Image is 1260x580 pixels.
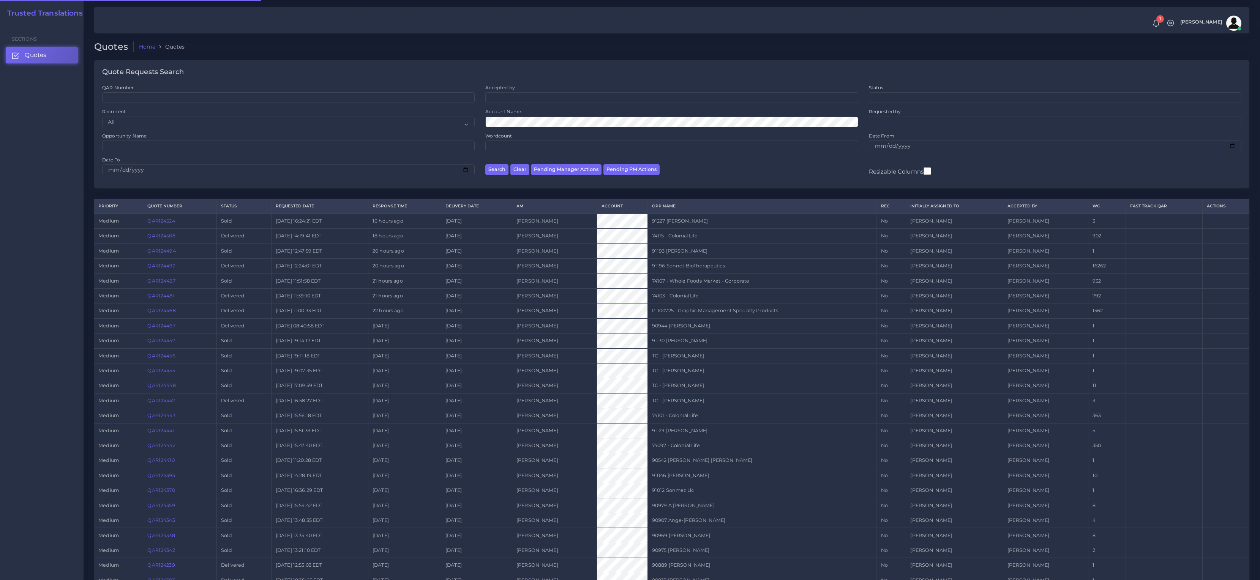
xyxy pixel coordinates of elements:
td: Delivered [216,259,271,273]
td: No [876,273,906,288]
button: Search [485,164,508,175]
span: medium [98,293,119,299]
td: [PERSON_NAME] [1003,333,1088,348]
td: Sold [216,378,271,393]
a: QAR124457 [147,338,175,343]
td: 5 [1088,423,1126,438]
td: [PERSON_NAME] [512,378,597,393]
td: [DATE] 17:09:59 EDT [271,378,368,393]
td: [DATE] 11:00:33 EDT [271,303,368,318]
th: Delivery Date [441,199,512,213]
td: [PERSON_NAME] [1003,213,1088,229]
td: [DATE] [441,243,512,258]
td: No [876,213,906,229]
td: No [876,303,906,318]
td: 1 [1088,333,1126,348]
a: QAR124239 [147,562,175,568]
td: [DATE] [368,348,441,363]
td: 91012 Sonmez Llc [647,483,876,498]
td: 18 hours ago [368,229,441,243]
td: [PERSON_NAME] [1003,348,1088,363]
td: [PERSON_NAME] [1003,483,1088,498]
td: [DATE] [441,513,512,528]
td: [DATE] [441,498,512,513]
td: [PERSON_NAME] [1003,288,1088,303]
span: medium [98,353,119,359]
label: Requested by [869,108,901,115]
td: [DATE] 16:36:29 EDT [271,483,368,498]
td: [DATE] [441,453,512,468]
td: [DATE] [441,333,512,348]
th: REC [876,199,906,213]
td: [DATE] [368,393,441,408]
td: [PERSON_NAME] [1003,378,1088,393]
td: 20 hours ago [368,243,441,258]
a: [PERSON_NAME]avatar [1176,16,1244,31]
td: [DATE] [441,393,512,408]
td: [DATE] [441,318,512,333]
td: No [876,348,906,363]
td: 1 [1088,363,1126,378]
td: [PERSON_NAME] [906,303,1003,318]
td: [DATE] 08:40:58 EDT [271,318,368,333]
td: 350 [1088,438,1126,453]
a: Quotes [6,47,78,63]
a: QAR124448 [147,382,175,388]
td: No [876,243,906,258]
td: Sold [216,468,271,483]
label: Account Name [485,108,521,115]
td: 22 hours ago [368,303,441,318]
td: [DATE] [441,408,512,423]
td: Sold [216,438,271,453]
td: [PERSON_NAME] [512,348,597,363]
td: [DATE] [368,453,441,468]
td: 1 [1088,243,1126,258]
img: avatar [1226,16,1241,31]
td: No [876,318,906,333]
td: [PERSON_NAME] [1003,408,1088,423]
label: Wordcount [485,133,512,139]
td: [PERSON_NAME] [512,498,597,513]
td: [DATE] 13:48:35 EDT [271,513,368,528]
td: 74097 - Colonial Life [647,438,876,453]
span: [PERSON_NAME] [1180,20,1222,25]
span: medium [98,443,119,448]
td: [DATE] 15:56:18 EDT [271,408,368,423]
a: QAR124393 [147,473,175,478]
a: QAR124508 [147,233,175,239]
th: AM [512,199,597,213]
td: [DATE] 11:51:58 EDT [271,273,368,288]
th: Status [216,199,271,213]
span: medium [98,218,119,224]
td: No [876,378,906,393]
td: No [876,393,906,408]
td: 90979 A [PERSON_NAME] [647,498,876,513]
span: medium [98,473,119,478]
td: [PERSON_NAME] [512,393,597,408]
td: [DATE] 15:47:40 EDT [271,438,368,453]
label: Opportunity Name [102,133,147,139]
th: Actions [1202,199,1249,213]
td: TC - [PERSON_NAME] [647,378,876,393]
span: medium [98,517,119,523]
a: QAR124492 [147,263,175,269]
td: 21 hours ago [368,288,441,303]
td: [DATE] [368,483,441,498]
td: No [876,468,906,483]
th: Opp Name [647,199,876,213]
td: [DATE] 16:24:21 EDT [271,213,368,229]
td: [DATE] [368,378,441,393]
h2: Quotes [94,41,134,52]
td: [PERSON_NAME] [512,408,597,423]
td: [PERSON_NAME] [1003,243,1088,258]
td: [PERSON_NAME] [1003,453,1088,468]
td: 74107 - Whole Foods Market - Corporate [647,273,876,288]
td: [PERSON_NAME] [1003,393,1088,408]
td: No [876,483,906,498]
td: 3 [1088,213,1126,229]
td: No [876,498,906,513]
th: Priority [94,199,143,213]
td: Sold [216,333,271,348]
a: QAR124343 [147,517,175,523]
td: [PERSON_NAME] [512,423,597,438]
